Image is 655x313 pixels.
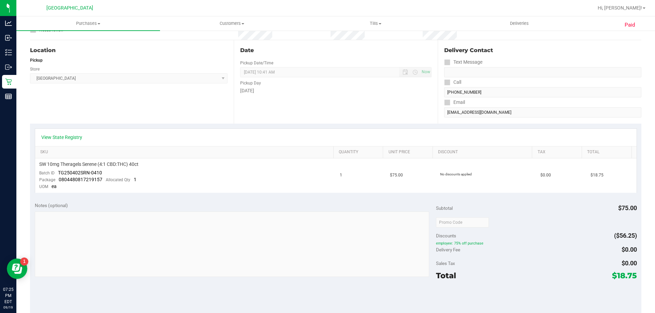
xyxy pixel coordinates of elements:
[587,150,629,155] a: Total
[5,49,12,56] inline-svg: Inventory
[106,177,130,182] span: Allocated Qty
[444,77,461,87] label: Call
[448,16,591,31] a: Deliveries
[30,58,43,63] strong: Pickup
[436,261,455,266] span: Sales Tax
[240,46,431,54] div: Date
[134,177,136,182] span: 1
[30,46,228,54] div: Location
[540,172,551,178] span: $0.00
[160,16,304,31] a: Customers
[436,205,453,211] span: Subtotal
[436,271,456,280] span: Total
[389,150,430,155] a: Unit Price
[52,184,57,189] span: ea
[436,230,456,242] span: Discounts
[160,20,303,27] span: Customers
[240,80,261,86] label: Pickup Day
[622,246,637,253] span: $0.00
[501,20,538,27] span: Deliveries
[58,170,102,175] span: TG250402SRN-0410
[436,247,460,252] span: Delivery Fee
[618,204,637,212] span: $75.00
[438,150,529,155] a: Discount
[40,150,331,155] a: SKU
[240,87,431,94] div: [DATE]
[444,67,641,77] input: Format: (999) 999-9999
[5,20,12,27] inline-svg: Analytics
[440,172,472,176] span: No discounts applied
[5,34,12,41] inline-svg: Inbound
[614,232,637,239] span: ($56.25)
[436,217,489,228] input: Promo Code
[39,184,48,189] span: UOM
[304,20,447,27] span: Tills
[538,150,579,155] a: Tax
[46,5,93,11] span: [GEOGRAPHIC_DATA]
[622,260,637,267] span: $0.00
[39,161,139,168] span: SW 10mg Theragels Serene (4:1 CBD:THC) 40ct
[612,271,637,280] span: $18.75
[444,46,641,54] div: Delivery Contact
[5,93,12,100] inline-svg: Reports
[591,172,603,178] span: $18.75
[240,60,273,66] label: Pickup Date/Time
[20,257,28,266] iframe: Resource center unread badge
[41,134,82,141] a: View State Registry
[444,97,465,107] label: Email
[444,87,641,97] input: Format: (999) 999-9999
[16,16,160,31] a: Purchases
[35,203,68,208] span: Notes (optional)
[339,150,380,155] a: Quantity
[59,177,102,182] span: 0804480817219157
[39,177,55,182] span: Package
[16,20,160,27] span: Purchases
[625,21,635,29] span: Paid
[598,5,642,11] span: Hi, [PERSON_NAME]!
[7,259,27,279] iframe: Resource center
[39,171,55,175] span: Batch ID
[30,66,40,72] label: Store
[340,172,342,178] span: 1
[3,286,13,305] p: 07:25 PM EDT
[444,57,482,67] label: Text Message
[390,172,403,178] span: $75.00
[436,241,637,246] span: employee: 75% off purchase
[304,16,447,31] a: Tills
[5,78,12,85] inline-svg: Retail
[5,64,12,71] inline-svg: Outbound
[3,305,13,310] p: 09/19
